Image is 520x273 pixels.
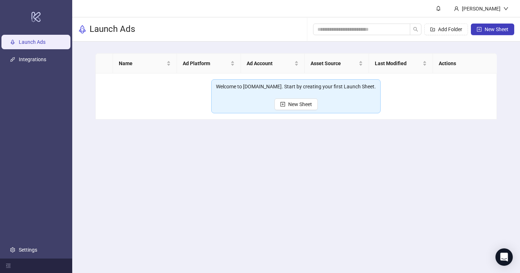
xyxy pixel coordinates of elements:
th: Last Modified [369,54,433,73]
div: Welcome to [DOMAIN_NAME]. Start by creating your first Launch Sheet. [216,83,376,91]
span: Ad Account [247,59,293,67]
th: Ad Platform [177,54,241,73]
span: Ad Platform [183,59,229,67]
th: Name [113,54,177,73]
span: plus-square [477,27,482,32]
span: Add Folder [438,26,462,32]
button: Add Folder [424,24,468,35]
div: Open Intercom Messenger [495,248,513,266]
button: New Sheet [274,98,318,110]
th: Asset Source [305,54,369,73]
div: [PERSON_NAME] [459,5,503,13]
span: Asset Source [311,59,357,67]
a: Launch Ads [19,39,45,45]
span: user [454,6,459,11]
h3: Launch Ads [90,24,135,35]
span: folder-add [430,27,435,32]
span: down [503,6,508,11]
th: Ad Account [241,54,305,73]
span: plus-square [280,102,285,107]
span: Last Modified [375,59,421,67]
span: menu-fold [6,263,11,268]
span: New Sheet [288,101,312,107]
span: bell [436,6,441,11]
span: New Sheet [485,26,508,32]
span: search [413,27,418,32]
th: Actions [433,54,497,73]
a: Settings [19,247,37,253]
span: Name [119,59,165,67]
a: Integrations [19,56,46,62]
span: rocket [78,25,87,34]
button: New Sheet [471,24,514,35]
